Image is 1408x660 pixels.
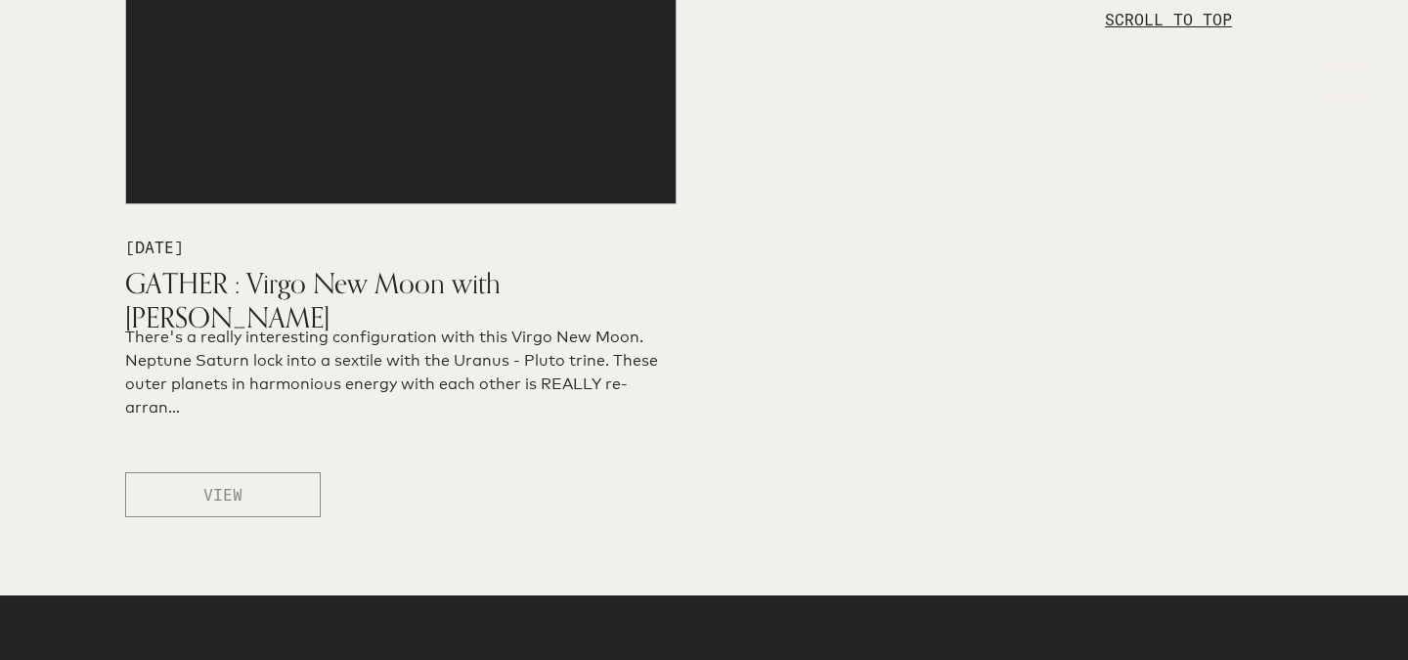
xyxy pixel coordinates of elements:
span: GATHER : Virgo New Moon with Jana [125,266,501,334]
p: SCROLL TO TOP [1105,8,1232,31]
p: [DATE] [125,236,677,259]
span: There's a really interesting configuration with this Virgo New Moon. Neptune Saturn lock into a s... [125,328,658,417]
span: VIEW [203,483,242,506]
button: VIEW [125,472,321,517]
